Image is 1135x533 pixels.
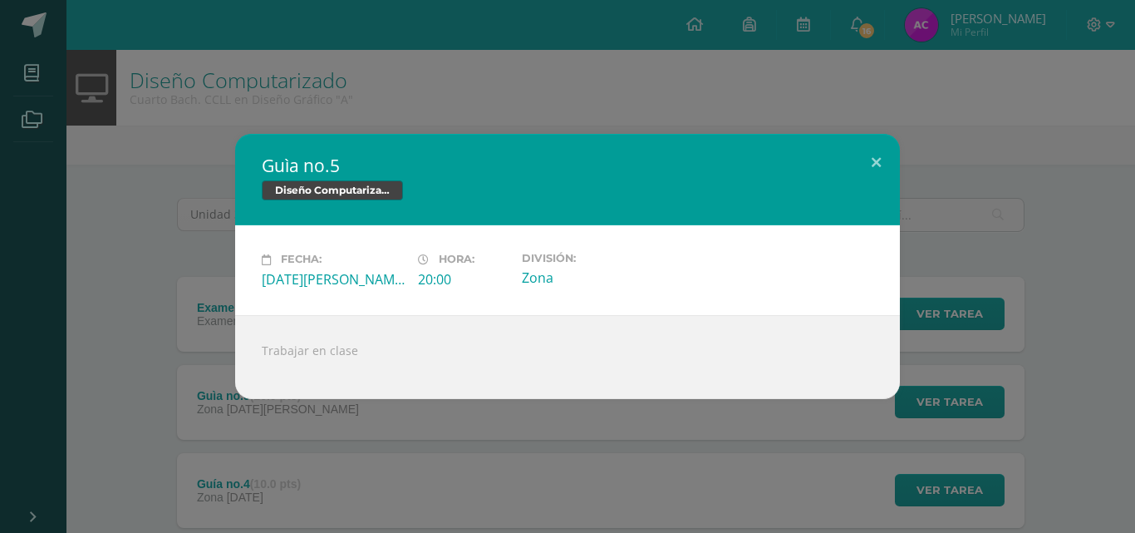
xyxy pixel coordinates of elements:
[852,134,900,190] button: Close (Esc)
[262,154,873,177] h2: Guìa no.5
[439,254,474,266] span: Hora:
[281,254,322,266] span: Fecha:
[418,270,509,289] div: 20:00
[235,315,900,399] div: Trabajar en clase
[262,270,405,289] div: [DATE][PERSON_NAME]
[522,252,665,264] label: División:
[262,180,403,200] span: Diseño Computarizado
[522,269,665,287] div: Zona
